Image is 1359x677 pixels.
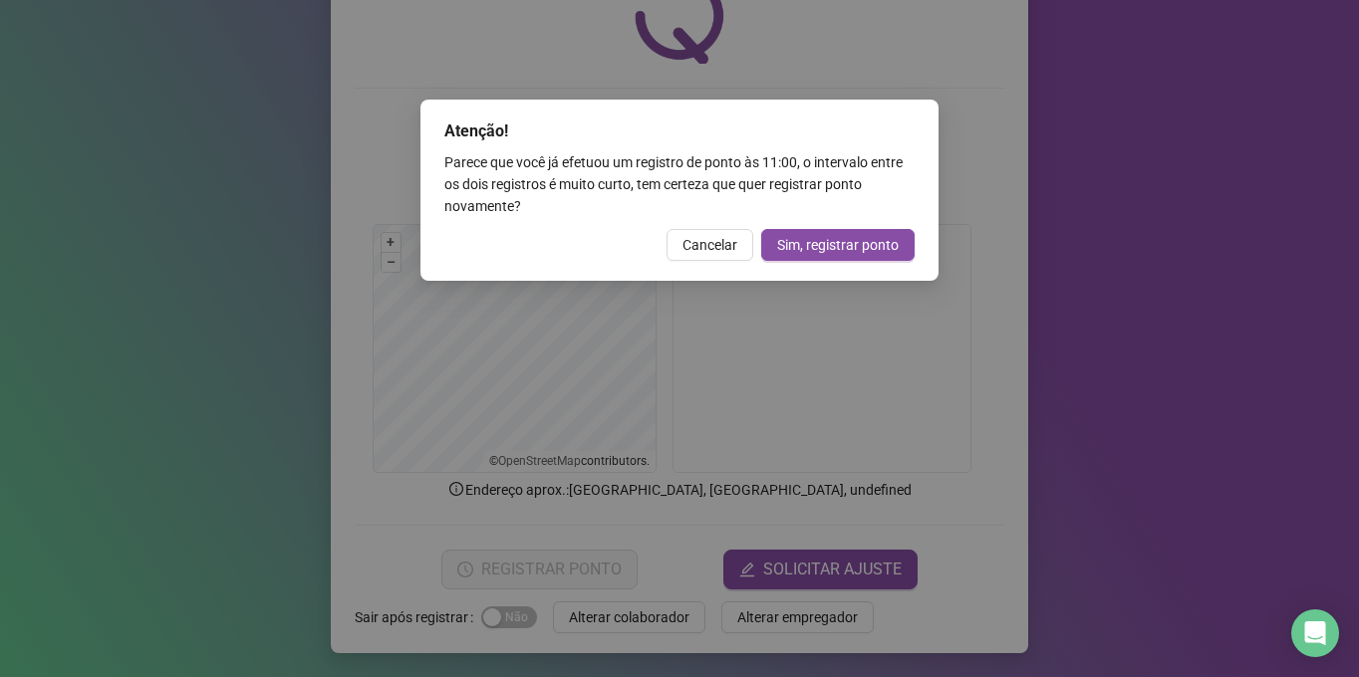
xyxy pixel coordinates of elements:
[444,151,915,217] div: Parece que você já efetuou um registro de ponto às 11:00 , o intervalo entre os dois registros é ...
[1291,609,1339,657] div: Open Intercom Messenger
[444,119,915,143] div: Atenção!
[682,234,737,256] span: Cancelar
[777,234,899,256] span: Sim, registrar ponto
[761,229,915,261] button: Sim, registrar ponto
[667,229,753,261] button: Cancelar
